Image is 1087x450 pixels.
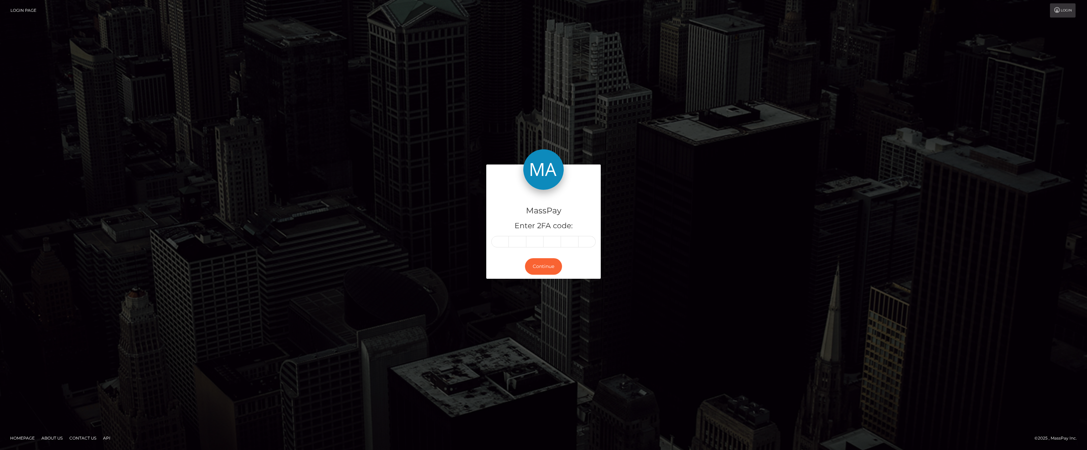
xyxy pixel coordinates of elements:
a: API [100,433,113,443]
div: © 2025 , MassPay Inc. [1034,434,1082,442]
img: MassPay [523,149,564,190]
a: Login [1050,3,1076,18]
a: About Us [39,433,65,443]
a: Contact Us [67,433,99,443]
a: Login Page [10,3,36,18]
button: Continue [525,258,562,275]
h5: Enter 2FA code: [491,221,596,231]
h4: MassPay [491,205,596,217]
a: Homepage [7,433,37,443]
